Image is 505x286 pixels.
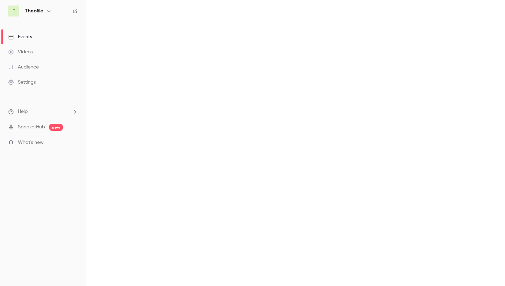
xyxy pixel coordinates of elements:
div: Settings [8,79,36,86]
h6: Theofile [25,8,43,14]
span: new [49,124,63,131]
div: Audience [8,64,39,71]
div: Videos [8,49,33,55]
li: help-dropdown-opener [8,108,78,115]
span: Help [18,108,28,115]
span: What's new [18,139,44,146]
div: Events [8,33,32,40]
a: SpeakerHub [18,124,45,131]
span: T [12,8,15,15]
